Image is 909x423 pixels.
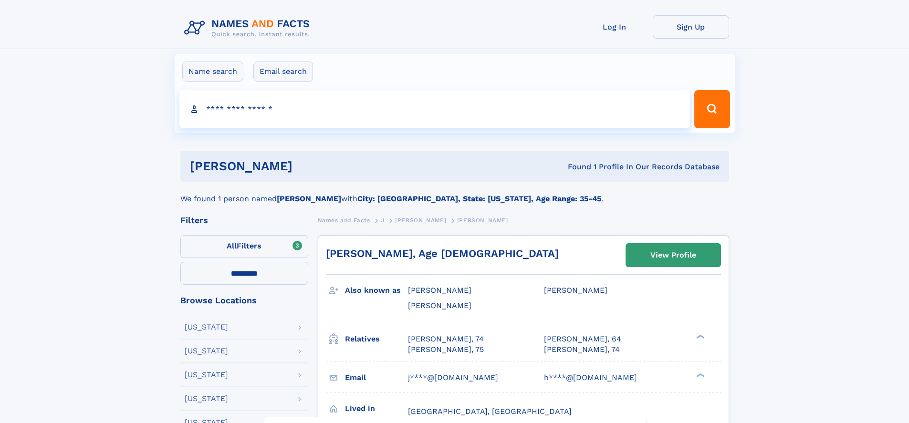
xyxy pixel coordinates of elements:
[277,194,341,203] b: [PERSON_NAME]
[381,214,385,226] a: J
[395,217,446,224] span: [PERSON_NAME]
[694,372,705,378] div: ❯
[180,182,729,205] div: We found 1 person named with .
[381,217,385,224] span: J
[345,331,408,347] h3: Relatives
[650,244,696,266] div: View Profile
[544,334,621,344] a: [PERSON_NAME], 64
[227,241,237,250] span: All
[408,301,471,310] span: [PERSON_NAME]
[345,401,408,417] h3: Lived in
[544,286,607,295] span: [PERSON_NAME]
[395,214,446,226] a: [PERSON_NAME]
[185,395,228,402] div: [US_STATE]
[180,296,308,305] div: Browse Locations
[185,371,228,379] div: [US_STATE]
[694,90,730,128] button: Search Button
[182,62,243,82] label: Name search
[190,160,430,172] h1: [PERSON_NAME]
[180,15,318,41] img: Logo Names and Facts
[430,162,720,172] div: Found 1 Profile In Our Records Database
[457,217,508,224] span: [PERSON_NAME]
[357,194,601,203] b: City: [GEOGRAPHIC_DATA], State: [US_STATE], Age Range: 35-45
[326,248,559,259] a: [PERSON_NAME], Age [DEMOGRAPHIC_DATA]
[408,407,572,416] span: [GEOGRAPHIC_DATA], [GEOGRAPHIC_DATA]
[694,333,705,340] div: ❯
[408,334,484,344] a: [PERSON_NAME], 74
[345,282,408,299] h3: Also known as
[185,347,228,355] div: [US_STATE]
[180,216,308,225] div: Filters
[185,323,228,331] div: [US_STATE]
[345,370,408,386] h3: Email
[576,15,653,39] a: Log In
[318,214,370,226] a: Names and Facts
[408,286,471,295] span: [PERSON_NAME]
[408,344,484,355] a: [PERSON_NAME], 75
[253,62,313,82] label: Email search
[626,244,721,267] a: View Profile
[180,235,308,258] label: Filters
[544,344,620,355] a: [PERSON_NAME], 74
[179,90,690,128] input: search input
[653,15,729,39] a: Sign Up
